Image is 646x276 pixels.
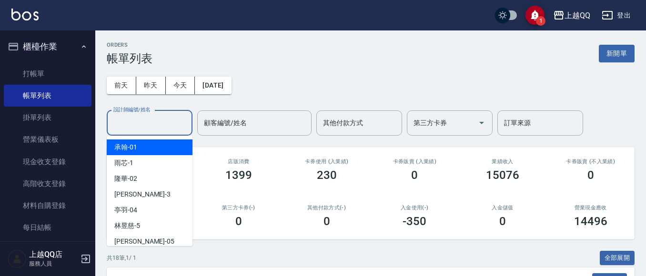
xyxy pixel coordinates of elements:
[294,158,359,165] h2: 卡券使用 (入業績)
[114,189,171,199] span: [PERSON_NAME] -3
[499,215,506,228] h3: 0
[470,205,535,211] h2: 入金儲值
[294,205,359,211] h2: 其他付款方式(-)
[599,49,635,58] a: 新開單
[113,106,151,113] label: 設計師編號/姓名
[107,77,136,94] button: 前天
[225,168,252,182] h3: 1399
[4,217,91,238] a: 每日結帳
[29,259,78,268] p: 服務人員
[536,16,545,26] span: 1
[558,205,623,211] h2: 營業現金應收
[474,115,489,130] button: Open
[4,128,91,150] a: 營業儀表板
[114,142,137,152] span: 承翰 -01
[4,151,91,173] a: 現金收支登錄
[114,221,140,231] span: 林昱慈 -5
[599,45,635,62] button: 新開單
[317,168,337,182] h3: 230
[598,7,635,24] button: 登出
[4,173,91,195] a: 高階收支登錄
[107,254,136,262] p: 共 18 筆, 1 / 1
[114,158,133,168] span: 雨芯 -1
[4,195,91,217] a: 材料自購登錄
[4,239,91,261] a: 排班表
[574,215,607,228] h3: 14496
[382,205,447,211] h2: 入金使用(-)
[549,6,594,25] button: 上越QQ
[600,251,635,266] button: 全部展開
[29,250,78,259] h5: 上越QQ店
[525,6,545,25] button: save
[206,158,272,165] h2: 店販消費
[323,215,330,228] h3: 0
[403,215,426,228] h3: -350
[4,107,91,128] a: 掛單列表
[558,158,623,165] h2: 卡券販賣 (不入業績)
[411,168,418,182] h3: 0
[114,237,174,246] span: [PERSON_NAME] -05
[195,77,231,94] button: [DATE]
[486,168,519,182] h3: 15076
[206,205,272,211] h2: 第三方卡券(-)
[565,10,590,21] div: 上越QQ
[107,42,152,48] h2: ORDERS
[114,174,137,184] span: 隆華 -02
[11,9,39,20] img: Logo
[235,215,242,228] h3: 0
[4,85,91,107] a: 帳單列表
[382,158,447,165] h2: 卡券販賣 (入業績)
[470,158,535,165] h2: 業績收入
[114,205,137,215] span: 亭羽 -04
[166,77,195,94] button: 今天
[4,34,91,59] button: 櫃檯作業
[4,63,91,85] a: 打帳單
[136,77,166,94] button: 昨天
[8,249,27,268] img: Person
[107,52,152,65] h3: 帳單列表
[587,168,594,182] h3: 0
